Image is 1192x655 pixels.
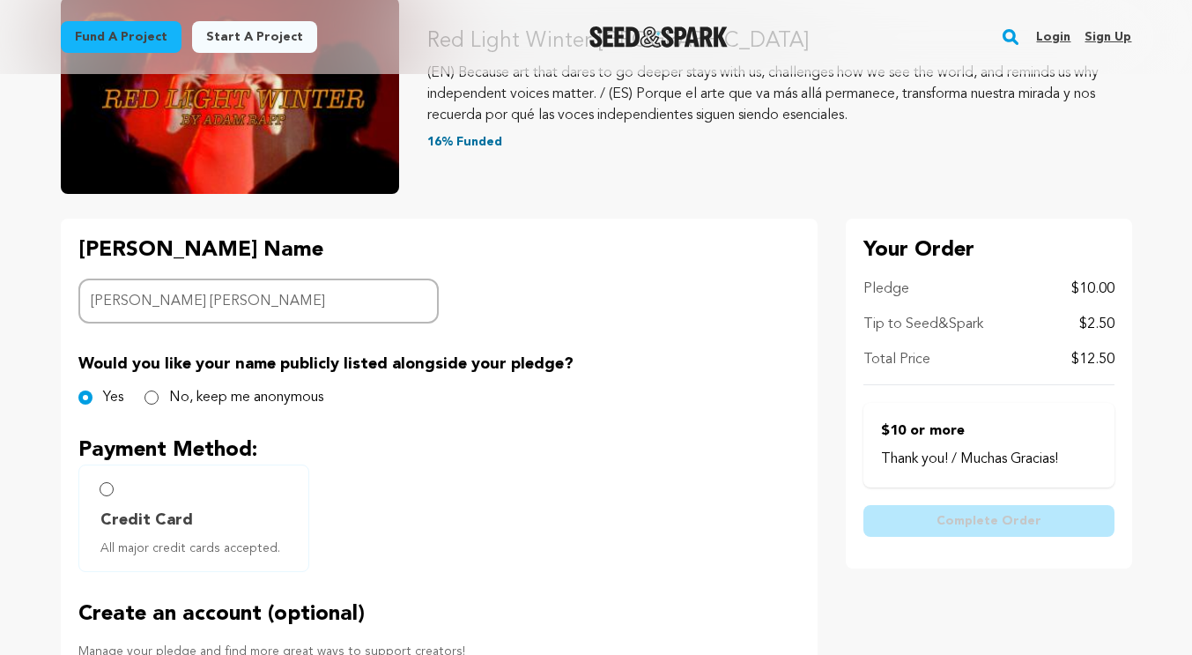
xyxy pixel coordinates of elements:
input: Backer Name [78,279,440,324]
p: 16% Funded [427,133,1132,151]
p: Tip to Seed&Spark [863,314,983,335]
span: Credit Card [100,508,193,532]
span: Complete Order [937,512,1041,530]
p: Create an account (optional) [78,600,800,629]
p: Your Order [863,236,1114,264]
p: Pledge [863,279,909,300]
span: All major credit cards accepted. [100,540,294,557]
p: Thank you! / Muchas Gracias! [881,449,1097,470]
p: [PERSON_NAME] Name [78,236,440,264]
a: Login [1036,23,1070,51]
p: $12.50 [1071,349,1114,370]
p: (EN) Because art that dares to go deeper stays with us, challenges how we see the world, and remi... [427,63,1132,126]
p: $10.00 [1071,279,1114,300]
p: $2.50 [1079,314,1114,335]
img: Seed&Spark Logo Dark Mode [589,26,728,48]
a: Fund a project [61,21,181,53]
a: Sign up [1085,23,1131,51]
p: Payment Method: [78,436,800,465]
label: Yes [103,387,123,408]
button: Complete Order [863,505,1114,537]
p: Total Price [863,349,930,370]
a: Seed&Spark Homepage [589,26,728,48]
label: No, keep me anonymous [169,387,323,408]
p: Would you like your name publicly listed alongside your pledge? [78,352,800,376]
p: $10 or more [881,421,1097,442]
a: Start a project [192,21,317,53]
